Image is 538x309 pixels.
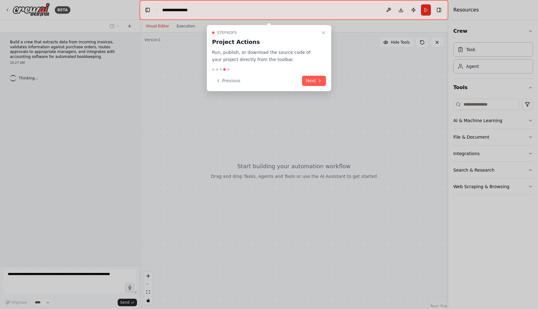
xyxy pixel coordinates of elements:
[320,29,327,36] button: Close walkthrough
[302,76,326,86] button: Next
[212,76,244,86] button: Previous
[212,38,319,46] h3: Project Actions
[143,6,152,14] button: Hide left sidebar
[212,49,319,63] p: Run, publish, or download the source code of your project directly from the toolbar.
[217,30,237,35] span: Step 4 of 5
